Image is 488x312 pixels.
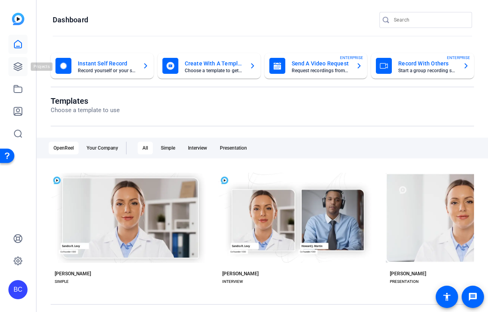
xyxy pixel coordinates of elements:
[222,271,259,277] div: [PERSON_NAME]
[371,53,474,79] button: Record With OthersStart a group recording sessionENTERPRISE
[158,53,261,79] button: Create With A TemplateChoose a template to get started
[265,53,367,79] button: Send A Video RequestRequest recordings from anyone, anywhereENTERPRISE
[183,142,212,154] div: Interview
[185,68,243,73] mat-card-subtitle: Choose a template to get started
[447,55,470,61] span: ENTERPRISE
[31,62,56,71] div: Projects
[292,59,350,68] mat-card-title: Send A Video Request
[394,15,466,25] input: Search
[51,53,154,79] button: Instant Self RecordRecord yourself or your screen
[8,280,28,299] div: BC
[442,292,452,302] mat-icon: accessibility
[82,142,123,154] div: Your Company
[51,106,120,115] p: Choose a template to use
[292,68,350,73] mat-card-subtitle: Request recordings from anyone, anywhere
[53,15,88,25] h1: Dashboard
[156,142,180,154] div: Simple
[185,59,243,68] mat-card-title: Create With A Template
[138,142,153,154] div: All
[55,278,69,285] div: SIMPLE
[398,59,456,68] mat-card-title: Record With Others
[390,271,426,277] div: [PERSON_NAME]
[51,96,120,106] h1: Templates
[340,55,363,61] span: ENTERPRISE
[55,271,91,277] div: [PERSON_NAME]
[78,59,136,68] mat-card-title: Instant Self Record
[78,68,136,73] mat-card-subtitle: Record yourself or your screen
[468,292,478,302] mat-icon: message
[222,278,243,285] div: INTERVIEW
[398,68,456,73] mat-card-subtitle: Start a group recording session
[12,13,24,25] img: blue-gradient.svg
[49,142,79,154] div: OpenReel
[390,278,419,285] div: PRESENTATION
[215,142,252,154] div: Presentation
